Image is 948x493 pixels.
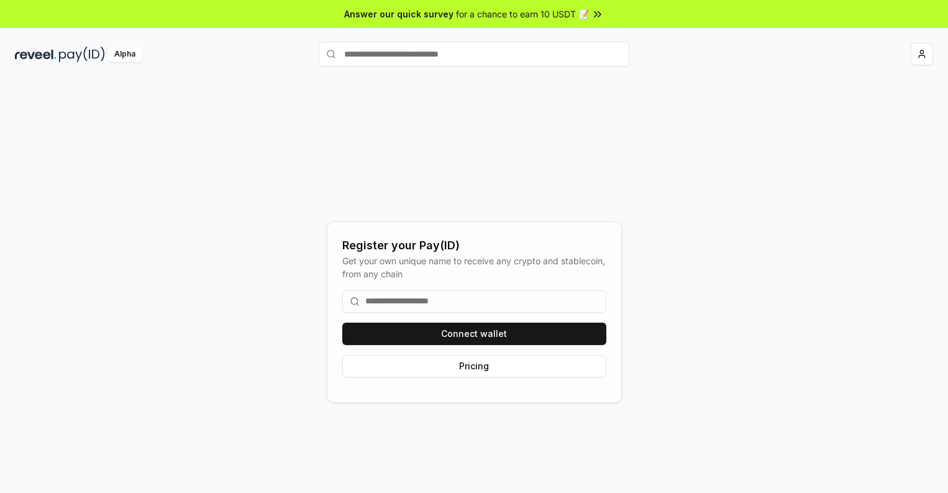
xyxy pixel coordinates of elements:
div: Alpha [107,47,142,62]
img: reveel_dark [15,47,57,62]
button: Connect wallet [342,323,606,345]
div: Register your Pay(ID) [342,237,606,254]
span: Answer our quick survey [344,7,453,21]
img: pay_id [59,47,105,62]
span: for a chance to earn 10 USDT 📝 [456,7,589,21]
button: Pricing [342,355,606,377]
div: Get your own unique name to receive any crypto and stablecoin, from any chain [342,254,606,280]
